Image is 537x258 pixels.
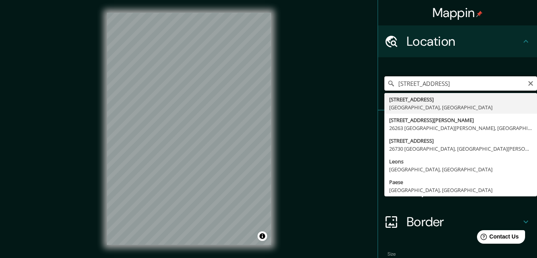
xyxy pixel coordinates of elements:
[389,186,532,194] div: [GEOGRAPHIC_DATA], [GEOGRAPHIC_DATA]
[389,103,532,111] div: [GEOGRAPHIC_DATA], [GEOGRAPHIC_DATA]
[388,251,396,258] label: Size
[378,25,537,57] div: Location
[389,116,532,124] div: [STREET_ADDRESS][PERSON_NAME]
[407,214,521,230] h4: Border
[107,13,271,245] canvas: Map
[476,11,483,17] img: pin-icon.png
[389,157,532,165] div: Leons
[389,124,532,132] div: 26263 [GEOGRAPHIC_DATA][PERSON_NAME], [GEOGRAPHIC_DATA][PERSON_NAME], [GEOGRAPHIC_DATA]
[432,5,483,21] h4: Mappin
[407,33,521,49] h4: Location
[407,182,521,198] h4: Layout
[378,174,537,206] div: Layout
[384,76,537,91] input: Pick your city or area
[389,137,532,145] div: [STREET_ADDRESS]
[389,95,532,103] div: [STREET_ADDRESS]
[527,79,534,87] button: Clear
[378,111,537,142] div: Pins
[389,145,532,153] div: 26730 [GEOGRAPHIC_DATA], [GEOGRAPHIC_DATA][PERSON_NAME], [GEOGRAPHIC_DATA]
[258,231,267,241] button: Toggle attribution
[378,142,537,174] div: Style
[378,206,537,238] div: Border
[466,227,528,249] iframe: Help widget launcher
[389,165,532,173] div: [GEOGRAPHIC_DATA], [GEOGRAPHIC_DATA]
[389,178,532,186] div: Paese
